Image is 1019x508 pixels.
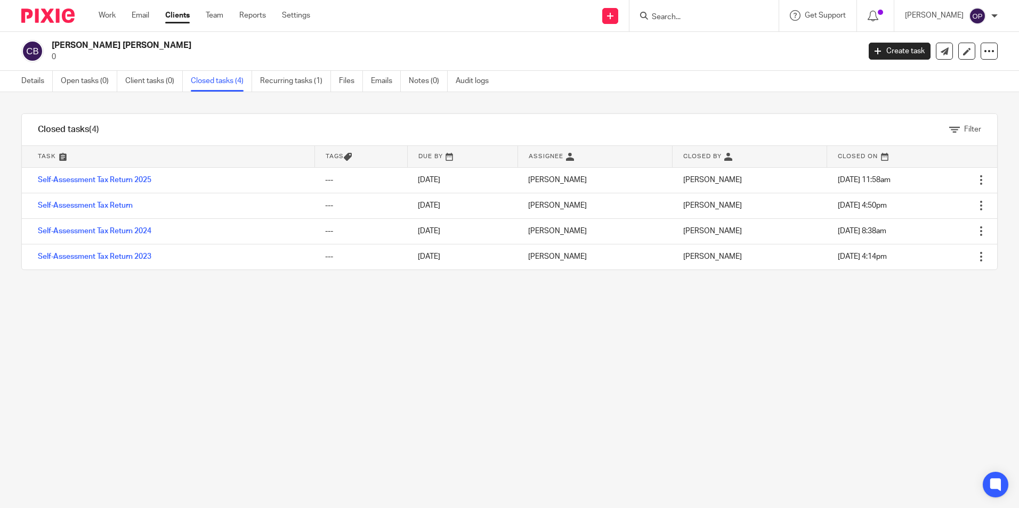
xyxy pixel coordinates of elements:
a: Self-Assessment Tax Return 2024 [38,227,151,235]
a: Self-Assessment Tax Return 2023 [38,253,151,260]
img: svg%3E [21,40,44,62]
a: Recurring tasks (1) [260,71,331,92]
a: Work [99,10,116,21]
td: [PERSON_NAME] [517,218,672,244]
h2: [PERSON_NAME] [PERSON_NAME] [52,40,692,51]
a: Client tasks (0) [125,71,183,92]
span: [DATE] 11:58am [838,176,891,184]
span: (4) [89,125,99,134]
td: [DATE] [407,218,517,244]
span: [DATE] 4:50pm [838,202,887,209]
div: --- [325,251,397,262]
a: Reports [239,10,266,21]
a: Self-Assessment Tax Return [38,202,133,209]
a: Details [21,71,53,92]
span: Filter [964,126,981,133]
a: Clients [165,10,190,21]
td: [PERSON_NAME] [517,167,672,193]
a: Closed tasks (4) [191,71,252,92]
div: --- [325,226,397,236]
span: [PERSON_NAME] [683,227,742,235]
td: [PERSON_NAME] [517,244,672,269]
p: [PERSON_NAME] [905,10,964,21]
a: Open tasks (0) [61,71,117,92]
a: Email [132,10,149,21]
th: Tags [314,146,407,167]
span: [DATE] 8:38am [838,227,886,235]
a: Emails [371,71,401,92]
div: --- [325,175,397,185]
a: Self-Assessment Tax Return 2025 [38,176,151,184]
div: --- [325,200,397,211]
a: Create task [869,43,931,60]
a: Settings [282,10,310,21]
td: [PERSON_NAME] [517,193,672,218]
td: [DATE] [407,193,517,218]
span: [PERSON_NAME] [683,176,742,184]
img: svg%3E [969,7,986,24]
span: [PERSON_NAME] [683,253,742,260]
a: Notes (0) [409,71,448,92]
td: [DATE] [407,167,517,193]
h1: Closed tasks [38,124,99,135]
span: [DATE] 4:14pm [838,253,887,260]
a: Audit logs [456,71,497,92]
span: Get Support [805,12,846,19]
a: Team [206,10,223,21]
img: Pixie [21,9,75,23]
span: [PERSON_NAME] [683,202,742,209]
td: [DATE] [407,244,517,269]
a: Files [339,71,363,92]
input: Search [651,13,747,22]
p: 0 [52,52,853,62]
